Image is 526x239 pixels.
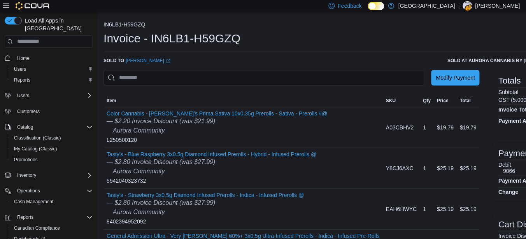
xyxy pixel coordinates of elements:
span: Canadian Compliance [14,225,60,231]
span: Customers [17,108,40,115]
span: Catalog [17,124,33,130]
button: Inventory [14,171,39,180]
button: Tasty's - Blue Raspberry 3x0.5g Diamond Infused Prerolls - Hybrid - Infused Prerolls @ [107,151,316,157]
button: Promotions [8,154,96,165]
div: — $2.80 Invoice Discount (was $27.99) [107,198,304,208]
button: Price [434,94,457,107]
div: 1 [420,201,434,217]
button: Cash Management [8,196,96,207]
h3: Totals [498,76,520,85]
img: Cova [16,2,50,10]
a: Promotions [11,155,41,164]
button: My Catalog (Classic) [8,143,96,154]
button: Users [14,91,32,100]
button: Modify Payment [431,70,479,85]
span: Modify Payment [436,74,475,82]
h1: Invoice - IN6LB1-H59GZQ [103,31,240,46]
button: Operations [2,185,96,196]
div: $25.19 [434,160,457,176]
span: Classification (Classic) [14,135,61,141]
span: Cash Management [14,199,53,205]
span: Total [460,98,471,104]
div: — $2.20 Invoice Discount (was $21.99) [107,117,327,126]
h6: Debit [498,162,515,168]
span: Promotions [14,157,38,163]
button: Home [2,52,96,64]
span: Users [17,92,29,99]
a: Reports [11,75,33,85]
button: Canadian Compliance [8,223,96,234]
div: — $2.80 Invoice Discount (was $27.99) [107,157,316,167]
a: Classification (Classic) [11,133,64,143]
span: Feedback [338,2,361,10]
span: A03CBHV2 [386,123,414,132]
button: Inventory [2,170,96,181]
input: This is a search bar. As you type, the results lower in the page will automatically filter. [103,70,425,85]
span: My Catalog (Classic) [11,144,93,154]
button: SKU [382,94,419,107]
span: My Catalog (Classic) [14,146,57,152]
div: 1 [420,120,434,135]
button: Operations [14,186,43,195]
a: Home [14,54,33,63]
div: Sold to [103,58,170,64]
button: Reports [2,212,96,223]
span: Users [11,65,93,74]
span: Y8CJ6AXC [386,164,413,173]
a: Canadian Compliance [11,223,63,233]
span: Price [437,98,448,104]
button: Users [2,90,96,101]
div: 8402394952092 [107,192,304,226]
button: Reports [14,213,37,222]
p: | [458,1,459,10]
div: 5542040323732 [107,151,316,185]
span: Item [107,98,116,104]
span: Operations [17,188,40,194]
span: Catalog [14,122,93,132]
span: Reports [11,75,93,85]
button: Reports [8,75,96,85]
span: Reports [14,77,30,83]
button: Total [457,94,480,107]
div: $25.19 [457,201,480,217]
h6: Subtotal [498,89,518,95]
a: Customers [14,107,43,116]
span: Operations [14,186,93,195]
button: Qty [420,94,434,107]
button: Classification (Classic) [8,133,96,143]
span: Classification (Classic) [11,133,93,143]
span: Inventory [17,172,36,178]
span: Reports [14,213,93,222]
a: Cash Management [11,197,56,206]
p: [GEOGRAPHIC_DATA] [398,1,455,10]
a: My Catalog (Classic) [11,144,60,154]
span: Users [14,91,93,100]
h4: Change [498,189,518,195]
i: Aurora Community [113,127,165,134]
span: Users [14,66,26,72]
span: Canadian Compliance [11,223,93,233]
div: L250500120 [107,110,327,145]
p: [PERSON_NAME] [475,1,520,10]
div: $19.79 [434,120,457,135]
button: Color Cannabis - [PERSON_NAME]'s Prima Sativa 10x0.35g Prerolls - Sativa - Prerolls #@ [107,110,327,117]
i: Aurora Community [113,209,165,215]
span: Cash Management [11,197,93,206]
span: Promotions [11,155,93,164]
h6: 9066 [503,168,515,174]
input: Dark Mode [368,2,384,10]
span: SKU [386,98,395,104]
button: Customers [2,106,96,117]
i: Aurora Community [113,168,165,174]
div: $25.19 [457,160,480,176]
span: Inventory [14,171,93,180]
span: EAH6HWYC [386,204,416,214]
div: $25.19 [434,201,457,217]
svg: External link [166,59,170,63]
span: Load All Apps in [GEOGRAPHIC_DATA] [22,17,93,32]
span: Qty [423,98,431,104]
button: Users [8,64,96,75]
button: Tasty's - Strawberry 3x0.5g Diamond Infused Prerolls - Indica - Infused Prerolls @ [107,192,304,198]
span: Home [17,55,30,61]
